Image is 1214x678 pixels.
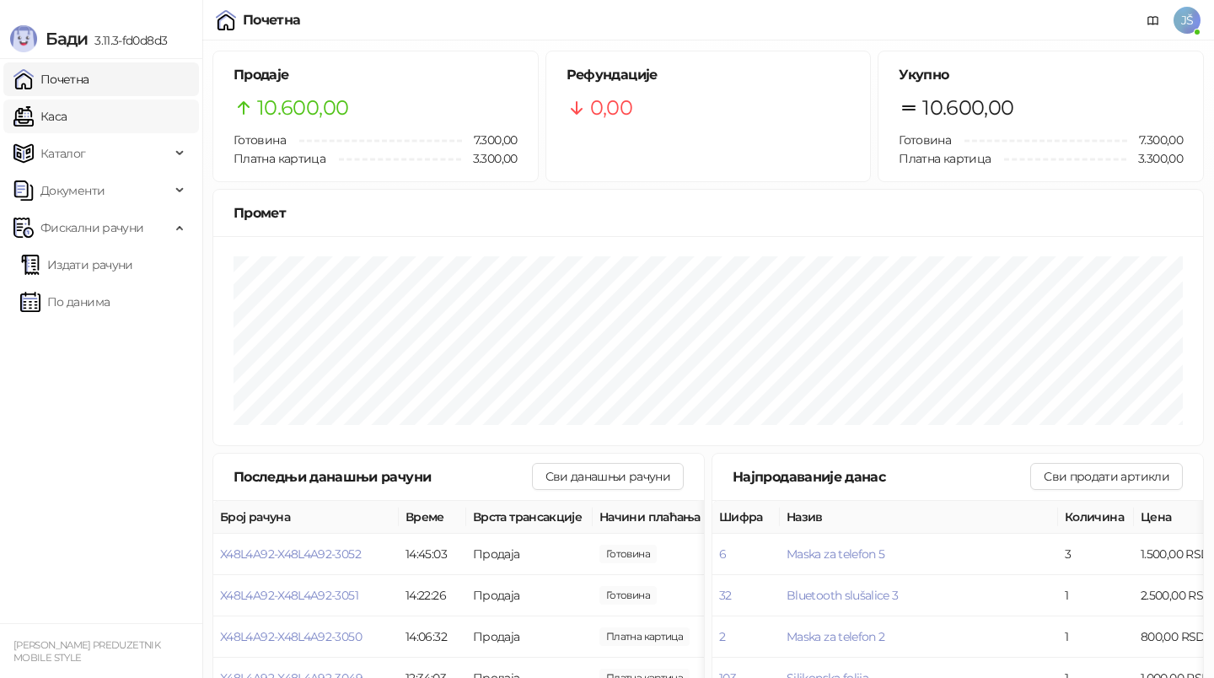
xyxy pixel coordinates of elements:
[220,629,362,644] button: X48L4A92-X48L4A92-3050
[20,285,110,319] a: По данима
[1030,463,1183,490] button: Сви продати артикли
[466,501,593,534] th: Врста трансакције
[1174,7,1201,34] span: JŠ
[234,202,1183,223] div: Промет
[599,627,690,646] span: 2.500,00
[257,92,348,124] span: 10.600,00
[787,546,884,562] button: Maska za telefon 5
[532,463,684,490] button: Сви данашњи рачуни
[220,588,358,603] button: X48L4A92-X48L4A92-3051
[20,248,133,282] a: Издати рачуни
[399,575,466,616] td: 14:22:26
[719,629,725,644] button: 2
[46,29,88,49] span: Бади
[13,100,67,133] a: Каса
[40,137,86,170] span: Каталог
[599,545,657,563] span: 1.500,00
[567,65,851,85] h5: Рефундације
[712,501,780,534] th: Шифра
[733,466,1030,487] div: Најпродаваније данас
[899,151,991,166] span: Платна картица
[1126,149,1183,168] span: 3.300,00
[719,588,732,603] button: 32
[40,174,105,207] span: Документи
[234,65,518,85] h5: Продаје
[593,501,761,534] th: Начини плаћања
[13,639,160,664] small: [PERSON_NAME] PREDUZETNIK MOBILE STYLE
[243,13,301,27] div: Почетна
[234,466,532,487] div: Последњи данашњи рачуни
[10,25,37,52] img: Logo
[899,132,951,148] span: Готовина
[599,586,657,605] span: 3.000,00
[1058,575,1134,616] td: 1
[466,575,593,616] td: Продаја
[922,92,1013,124] span: 10.600,00
[13,62,89,96] a: Почетна
[88,33,167,48] span: 3.11.3-fd0d8d3
[220,546,361,562] button: X48L4A92-X48L4A92-3052
[462,131,518,149] span: 7.300,00
[40,211,143,245] span: Фискални рачуни
[1127,131,1183,149] span: 7.300,00
[1140,7,1167,34] a: Документација
[466,534,593,575] td: Продаја
[399,534,466,575] td: 14:45:03
[899,65,1183,85] h5: Укупно
[399,616,466,658] td: 14:06:32
[466,616,593,658] td: Продаја
[590,92,632,124] span: 0,00
[461,149,518,168] span: 3.300,00
[787,588,899,603] button: Bluetooth slušalice 3
[1058,501,1134,534] th: Количина
[1058,534,1134,575] td: 3
[1058,616,1134,658] td: 1
[234,151,325,166] span: Платна картица
[234,132,286,148] span: Готовина
[780,501,1058,534] th: Назив
[213,501,399,534] th: Број рачуна
[719,546,726,562] button: 6
[787,629,884,644] button: Maska za telefon 2
[399,501,466,534] th: Време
